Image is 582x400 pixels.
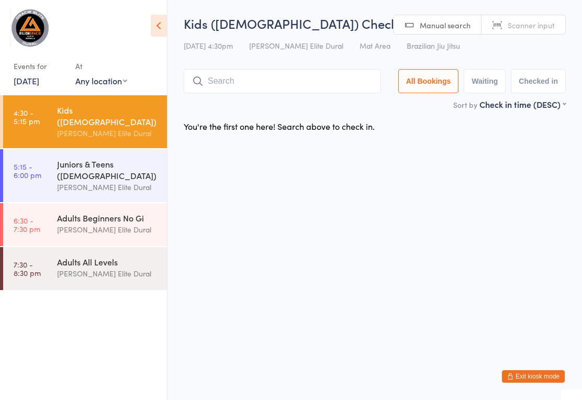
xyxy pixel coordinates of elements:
div: Kids ([DEMOGRAPHIC_DATA]) [57,104,158,127]
h2: Kids ([DEMOGRAPHIC_DATA]) Check-in [184,15,566,32]
time: 7:30 - 8:30 pm [14,260,41,277]
button: Exit kiosk mode [502,370,565,383]
a: [DATE] [14,75,39,86]
span: Manual search [420,20,471,30]
span: [DATE] 4:30pm [184,40,233,51]
div: Adults All Levels [57,256,158,268]
div: You're the first one here! Search above to check in. [184,120,375,132]
a: 7:30 -8:30 pmAdults All Levels[PERSON_NAME] Elite Dural [3,247,167,290]
div: Check in time (DESC) [479,98,566,110]
div: Juniors & Teens ([DEMOGRAPHIC_DATA]) [57,158,158,181]
div: At [75,58,127,75]
input: Search [184,69,381,93]
span: Scanner input [508,20,555,30]
div: [PERSON_NAME] Elite Dural [57,181,158,193]
div: [PERSON_NAME] Elite Dural [57,127,158,139]
time: 4:30 - 5:15 pm [14,108,40,125]
a: 4:30 -5:15 pmKids ([DEMOGRAPHIC_DATA])[PERSON_NAME] Elite Dural [3,95,167,148]
a: 5:15 -6:00 pmJuniors & Teens ([DEMOGRAPHIC_DATA])[PERSON_NAME] Elite Dural [3,149,167,202]
span: [PERSON_NAME] Elite Dural [249,40,343,51]
a: 6:30 -7:30 pmAdults Beginners No Gi[PERSON_NAME] Elite Dural [3,203,167,246]
button: Waiting [464,69,506,93]
span: Brazilian Jiu Jitsu [407,40,460,51]
div: Events for [14,58,65,75]
span: Mat Area [360,40,390,51]
div: [PERSON_NAME] Elite Dural [57,224,158,236]
div: Adults Beginners No Gi [57,212,158,224]
time: 6:30 - 7:30 pm [14,216,40,233]
time: 5:15 - 6:00 pm [14,162,41,179]
div: [PERSON_NAME] Elite Dural [57,268,158,280]
button: Checked in [511,69,566,93]
img: Gracie Elite Jiu Jitsu Dural [10,8,50,47]
div: Any location [75,75,127,86]
label: Sort by [453,99,477,110]
button: All Bookings [398,69,459,93]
